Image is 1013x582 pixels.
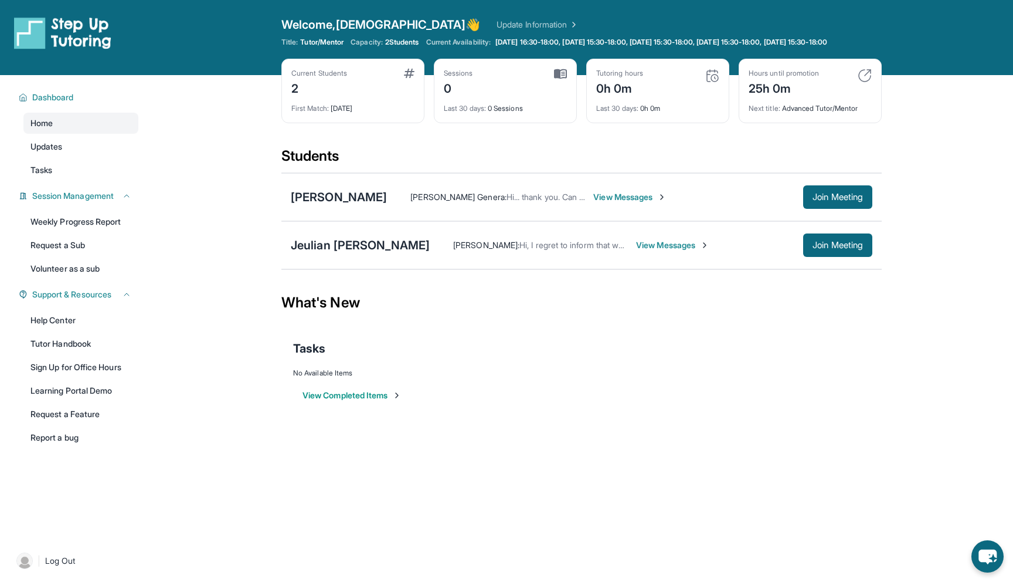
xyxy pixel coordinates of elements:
[23,136,138,157] a: Updates
[23,113,138,134] a: Home
[23,310,138,331] a: Help Center
[23,160,138,181] a: Tasks
[444,78,473,97] div: 0
[426,38,491,47] span: Current Availability:
[291,69,347,78] div: Current Students
[404,69,414,78] img: card
[493,38,830,47] a: [DATE] 16:30-18:00, [DATE] 15:30-18:00, [DATE] 15:30-18:00, [DATE] 15:30-18:00, [DATE] 15:30-18:00
[858,69,872,83] img: card
[554,69,567,79] img: card
[281,147,882,172] div: Students
[596,104,638,113] span: Last 30 days :
[32,190,114,202] span: Session Management
[281,277,882,329] div: What's New
[293,368,870,378] div: No Available Items
[453,240,519,250] span: [PERSON_NAME] :
[23,380,138,401] a: Learning Portal Demo
[291,189,387,205] div: [PERSON_NAME]
[38,554,40,568] span: |
[444,69,473,78] div: Sessions
[23,427,138,448] a: Report a bug
[567,19,579,31] img: Chevron Right
[291,97,414,113] div: [DATE]
[28,289,131,300] button: Support & Resources
[593,191,667,203] span: View Messages
[12,548,138,574] a: |Log Out
[302,390,402,401] button: View Completed Items
[700,241,709,250] img: Chevron-Right
[30,117,53,129] span: Home
[30,164,52,176] span: Tasks
[23,258,138,279] a: Volunteer as a sub
[293,340,325,357] span: Tasks
[385,38,419,47] span: 2 Students
[32,289,111,300] span: Support & Resources
[291,237,430,253] div: Jeulian [PERSON_NAME]
[291,104,329,113] span: First Match :
[45,555,76,567] span: Log Out
[705,69,719,83] img: card
[749,78,819,97] div: 25h 0m
[636,239,709,251] span: View Messages
[23,211,138,232] a: Weekly Progress Report
[410,192,506,202] span: [PERSON_NAME] Genera :
[657,192,667,202] img: Chevron-Right
[813,194,863,201] span: Join Meeting
[803,234,872,257] button: Join Meeting
[444,97,567,113] div: 0 Sessions
[281,16,480,33] span: Welcome, [DEMOGRAPHIC_DATA] 👋
[749,69,819,78] div: Hours until promotion
[30,141,63,153] span: Updates
[23,357,138,378] a: Sign Up for Office Hours
[23,404,138,425] a: Request a Feature
[749,104,780,113] span: Next title :
[495,38,827,47] span: [DATE] 16:30-18:00, [DATE] 15:30-18:00, [DATE] 15:30-18:00, [DATE] 15:30-18:00, [DATE] 15:30-18:00
[23,333,138,354] a: Tutor Handbook
[813,242,863,249] span: Join Meeting
[351,38,383,47] span: Capacity:
[596,97,719,113] div: 0h 0m
[28,190,131,202] button: Session Management
[32,92,74,103] span: Dashboard
[749,97,872,113] div: Advanced Tutor/Mentor
[281,38,298,47] span: Title:
[300,38,344,47] span: Tutor/Mentor
[14,16,111,49] img: logo
[23,235,138,256] a: Request a Sub
[596,69,643,78] div: Tutoring hours
[444,104,486,113] span: Last 30 days :
[596,78,643,97] div: 0h 0m
[971,540,1004,573] button: chat-button
[28,92,131,103] button: Dashboard
[803,185,872,209] button: Join Meeting
[291,78,347,97] div: 2
[497,19,579,31] a: Update Information
[16,553,33,569] img: user-img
